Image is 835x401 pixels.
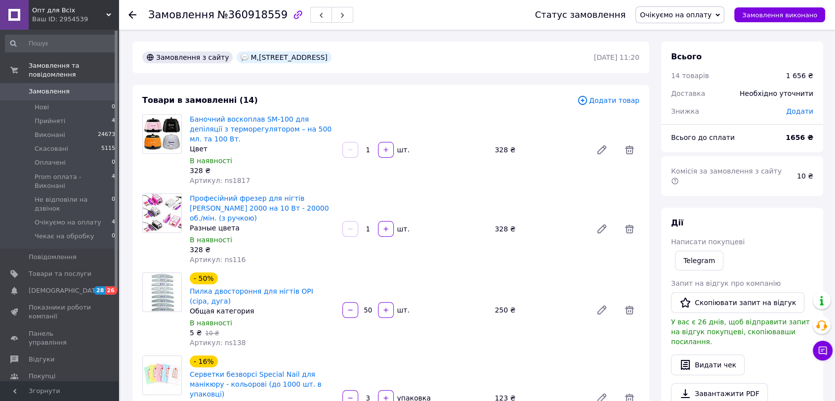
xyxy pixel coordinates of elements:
span: Всього до сплати [671,134,735,141]
span: [DEMOGRAPHIC_DATA] [29,286,102,295]
span: Панель управління [29,329,91,347]
div: - 50% [190,272,218,284]
span: 26 [105,286,117,295]
img: Серветки безворсі Special Nail для манікюру - кольорові (до 1000 шт. в упаковці) [143,356,181,395]
span: Виконані [35,131,65,139]
div: 328 ₴ [190,166,334,176]
span: Очікуємо на оплату [35,218,101,227]
span: Додати товар [577,95,639,106]
span: Скасовані [35,144,68,153]
span: Покупці [29,372,55,381]
a: Редагувати [592,300,612,320]
span: В наявності [190,157,232,165]
div: - 16% [190,356,218,367]
span: Prom оплата - Виконані [35,173,112,190]
div: шт. [395,145,411,155]
div: шт. [395,305,411,315]
span: Чекає на обробку [35,232,94,241]
img: Пилка двостороння для нігтів OPI (сіра, дуга) [148,273,177,312]
span: 4 [112,117,115,126]
a: Редагувати [592,219,612,239]
span: Артикул: ns1817 [190,177,250,184]
span: 24673 [98,131,115,139]
img: Баночний воскоплав SM-100 для депіляції з терморегулятором – на 500 мл. та 100 Вт. [143,115,181,153]
span: Видалити [620,300,639,320]
img: Професійний фрезер для нігтів Lina Mercedes 2000 на 10 Вт - 20000 об./мін. (з ручкою) [143,194,181,232]
time: [DATE] 11:20 [594,53,639,61]
div: Статус замовлення [535,10,626,20]
a: Баночний воскоплав SM-100 для депіляції з терморегулятором – на 500 мл. та 100 Вт. [190,115,332,143]
span: Прийняті [35,117,65,126]
a: Серветки безворсі Special Nail для манікюру - кольорові (до 1000 шт. в упаковці) [190,370,322,398]
span: Написати покупцеві [671,238,745,246]
span: 14 товарів [671,72,709,80]
span: Видалити [620,140,639,160]
span: Замовлення виконано [742,11,817,19]
div: 250 ₴ [491,303,588,317]
span: Товари в замовленні (14) [142,95,258,105]
span: Замовлення [29,87,70,96]
div: 1 656 ₴ [786,71,813,81]
span: Артикул: ns116 [190,256,246,264]
span: В наявності [190,319,232,327]
div: Повернутися назад [128,10,136,20]
span: 0 [112,232,115,241]
button: Чат з покупцем [813,341,833,360]
div: Общая категория [190,306,334,316]
span: Нові [35,103,49,112]
span: Не відповіли на дзвінок [35,195,112,213]
button: Замовлення виконано [734,7,825,22]
div: Необхідно уточнити [734,83,819,104]
a: Telegram [675,251,723,270]
span: Оплачені [35,158,66,167]
span: Знижка [671,107,699,115]
span: 4 [112,173,115,190]
span: 10 ₴ [205,330,219,337]
span: Додати [786,107,813,115]
div: Разные цвета [190,223,334,233]
span: 5115 [101,144,115,153]
span: №360918559 [217,9,288,21]
div: Замовлення з сайту [142,51,233,63]
span: Запит на відгук про компанію [671,279,781,287]
input: Пошук [5,35,116,52]
div: шт. [395,224,411,234]
div: 328 ₴ [190,245,334,255]
span: Дії [671,218,683,227]
span: Доставка [671,89,705,97]
span: Показники роботи компанії [29,303,91,321]
a: Пилка двостороння для нігтів OPI (сіра, дуга) [190,287,313,305]
a: Редагувати [592,140,612,160]
span: Повідомлення [29,253,77,262]
div: Ваш ID: 2954539 [32,15,119,24]
div: Цвет [190,144,334,154]
span: 28 [94,286,105,295]
button: Видати чек [671,355,745,375]
span: Товари та послуги [29,269,91,278]
span: Артикул: ns138 [190,339,246,347]
button: Скопіювати запит на відгук [671,292,804,313]
span: Видалити [620,219,639,239]
img: :speech_balloon: [241,53,249,61]
span: Опт для Всіх [32,6,106,15]
span: У вас є 26 днів, щоб відправити запит на відгук покупцеві, скопіювавши посилання. [671,318,810,346]
span: 5 ₴ [190,329,202,337]
span: Замовлення [148,9,214,21]
div: 328 ₴ [491,143,588,157]
span: 0 [112,103,115,112]
div: 328 ₴ [491,222,588,236]
div: 10 ₴ [791,165,819,187]
span: В наявності [190,236,232,244]
b: 1656 ₴ [786,134,813,141]
span: Замовлення та повідомлення [29,61,119,79]
span: Очікуємо на оплату [640,11,711,19]
span: 4 [112,218,115,227]
span: Відгуки [29,355,54,364]
span: 0 [112,158,115,167]
div: М,[STREET_ADDRESS] [237,51,331,63]
span: Комісія за замовлення з сайту [671,167,784,185]
span: 0 [112,195,115,213]
a: Професійний фрезер для нігтів [PERSON_NAME] 2000 на 10 Вт - 20000 об./мін. (з ручкою) [190,194,329,222]
span: Всього [671,52,702,61]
